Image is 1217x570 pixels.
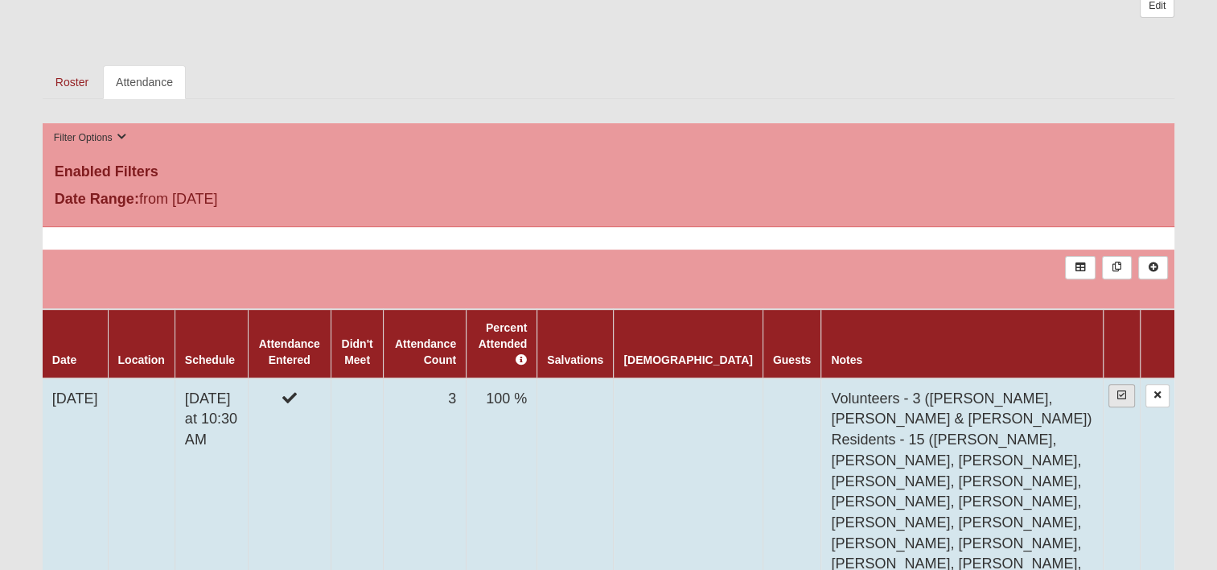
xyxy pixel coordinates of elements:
[1138,256,1168,279] a: Alt+N
[185,353,235,366] a: Schedule
[1102,256,1132,279] a: Merge Records into Merge Template
[55,163,1162,181] h4: Enabled Filters
[1108,384,1135,407] a: Enter Attendance
[43,188,420,214] div: from [DATE]
[259,337,320,366] a: Attendance Entered
[52,353,76,366] a: Date
[1065,256,1095,279] a: Export to Excel
[537,309,614,378] th: Salvations
[118,353,165,366] a: Location
[763,309,820,378] th: Guests
[1145,384,1170,407] a: Delete
[49,130,132,147] button: Filter Options
[43,65,101,99] a: Roster
[55,188,139,210] label: Date Range:
[614,309,763,378] th: [DEMOGRAPHIC_DATA]
[395,337,456,366] a: Attendance Count
[479,321,528,366] a: Percent Attended
[342,337,373,366] a: Didn't Meet
[103,65,186,99] a: Attendance
[831,353,862,366] a: Notes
